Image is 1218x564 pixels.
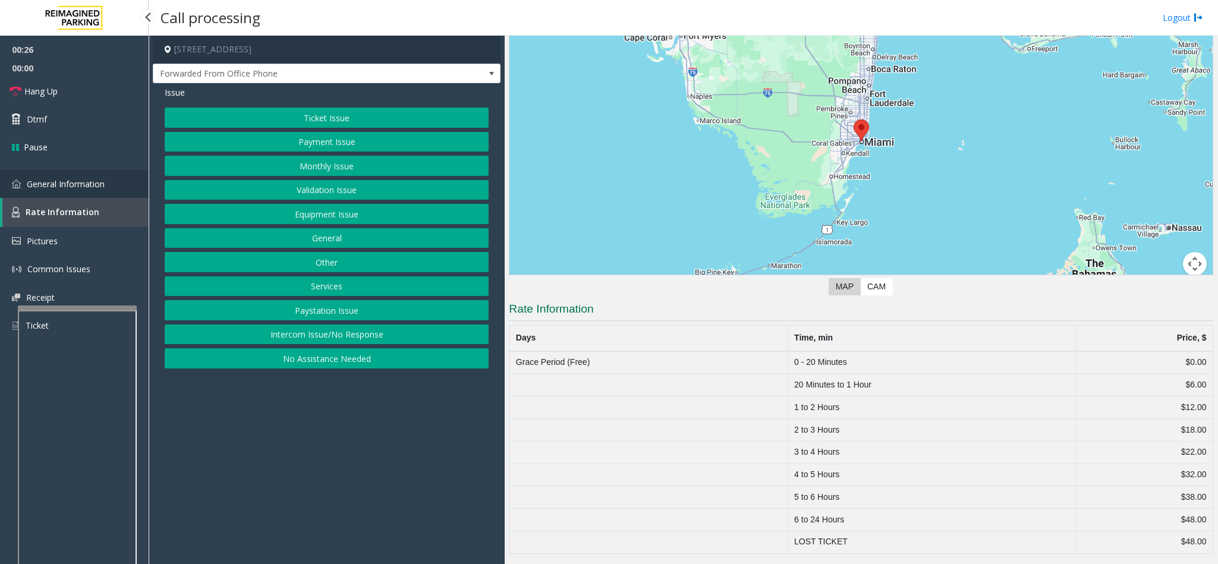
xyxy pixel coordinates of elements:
th: Days [509,325,788,351]
button: Payment Issue [165,132,489,152]
td: LOST TICKET [788,531,1077,553]
h3: Call processing [155,3,266,32]
th: Time, min [788,325,1077,351]
img: logout [1194,11,1203,24]
h4: [STREET_ADDRESS] [153,36,501,64]
td: $32.00 [1077,464,1213,486]
td: $48.00 [1077,509,1213,531]
img: Google [512,275,552,290]
img: 'icon' [12,207,20,218]
span: Dtmf [27,113,47,125]
label: Map [829,278,861,295]
td: $6.00 [1077,374,1213,396]
h3: Rate Information [509,301,1213,321]
td: $18.00 [1077,419,1213,442]
a: Rate Information [2,198,149,227]
td: $12.00 [1077,396,1213,419]
button: Intercom Issue/No Response [165,324,489,345]
td: $48.00 [1077,531,1213,553]
span: Common Issues [27,263,90,275]
td: 3 to 4 Hours [788,441,1077,464]
a: Open this area in Google Maps (opens a new window) [512,275,552,290]
img: 'icon' [12,179,21,188]
td: 5 to 6 Hours [788,486,1077,509]
td: $0.00 [1077,351,1213,374]
span: Forwarded From Office Phone [153,64,431,83]
span: Issue [165,86,185,99]
span: Receipt [26,292,55,303]
td: 20 Minutes to 1 Hour [788,374,1077,396]
label: CAM [860,278,893,295]
span: Rate Information [26,206,99,218]
td: 4 to 5 Hours [788,464,1077,486]
td: 2 to 3 Hours [788,419,1077,442]
button: Services [165,276,489,297]
img: 'icon' [12,294,20,301]
a: Logout [1163,11,1203,24]
button: No Assistance Needed [165,348,489,368]
td: 6 to 24 Hours [788,509,1077,531]
td: Grace Period (Free) [509,351,788,374]
button: General [165,228,489,248]
button: Monthly Issue [165,156,489,176]
button: Other [165,252,489,272]
img: 'icon' [12,264,21,274]
th: Price, $ [1077,325,1213,351]
button: Equipment Issue [165,204,489,224]
button: Ticket Issue [165,108,489,128]
span: Hang Up [24,85,58,97]
button: Validation Issue [165,180,489,200]
td: $22.00 [1077,441,1213,464]
td: $38.00 [1077,486,1213,509]
span: Pictures [27,235,58,247]
img: 'icon' [12,237,21,245]
div: 701 South Miami Avenue, Miami, FL [854,119,869,141]
button: Map camera controls [1183,252,1207,276]
button: Paystation Issue [165,300,489,320]
span: General Information [27,178,105,190]
span: Pause [24,141,48,153]
td: 1 to 2 Hours [788,396,1077,419]
td: 0 - 20 Minutes [788,351,1077,374]
img: 'icon' [12,320,20,331]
